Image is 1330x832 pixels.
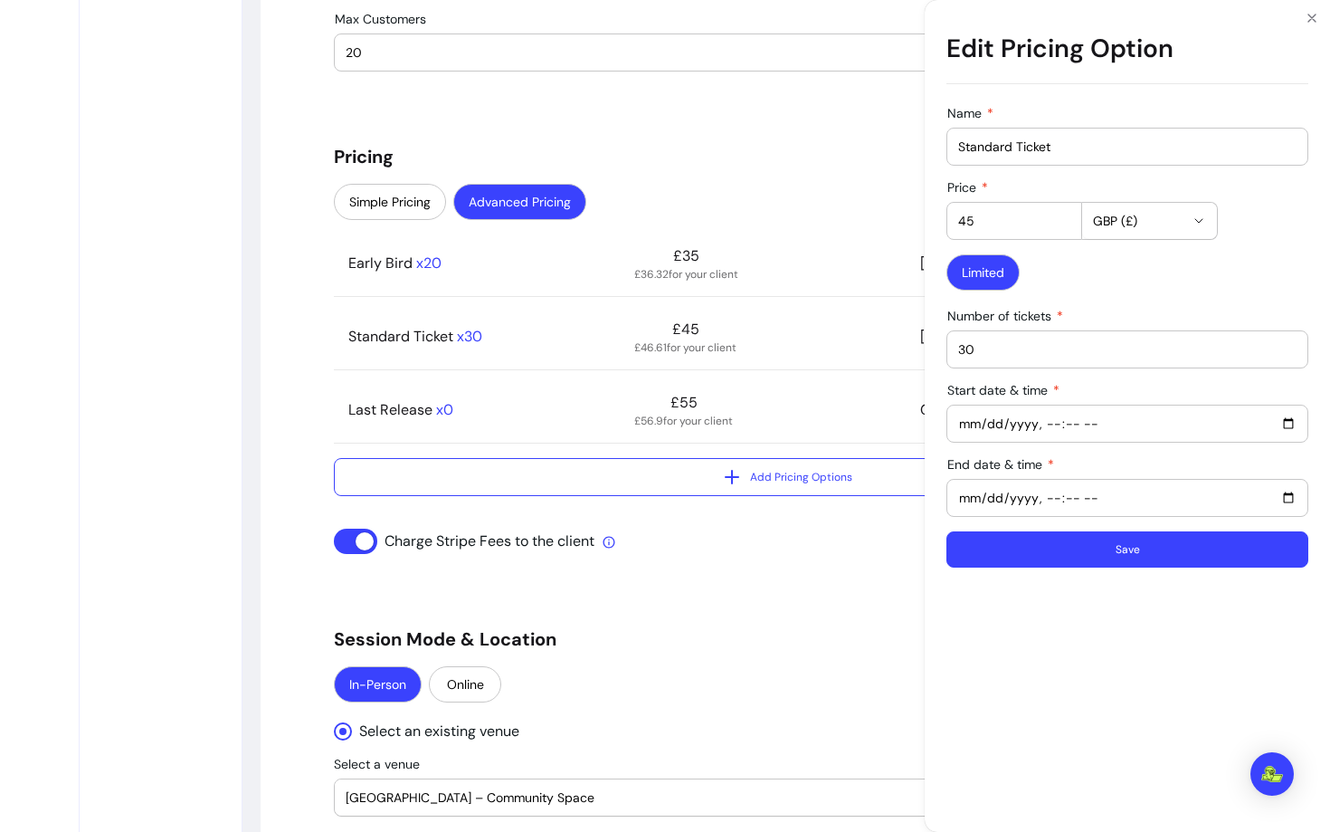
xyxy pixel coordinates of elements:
[947,105,985,121] span: Name
[947,308,1055,324] span: Number of tickets
[947,382,1051,398] span: Start date & time
[958,488,1297,508] input: End date & time
[946,254,1020,291] button: Limited
[958,138,1297,156] input: Name
[946,531,1308,568] button: Save
[947,179,980,196] span: Price
[1082,203,1217,239] button: GBP (£)
[1297,4,1326,33] button: Close
[958,414,1297,434] input: Start date & time
[946,14,1308,84] h1: Edit Pricing Option
[958,340,1297,359] input: Number of tickets
[958,212,1070,230] input: Price
[1250,752,1294,796] div: Open Intercom Messenger
[947,456,1046,473] span: End date & time
[1093,212,1184,230] span: GBP (£)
